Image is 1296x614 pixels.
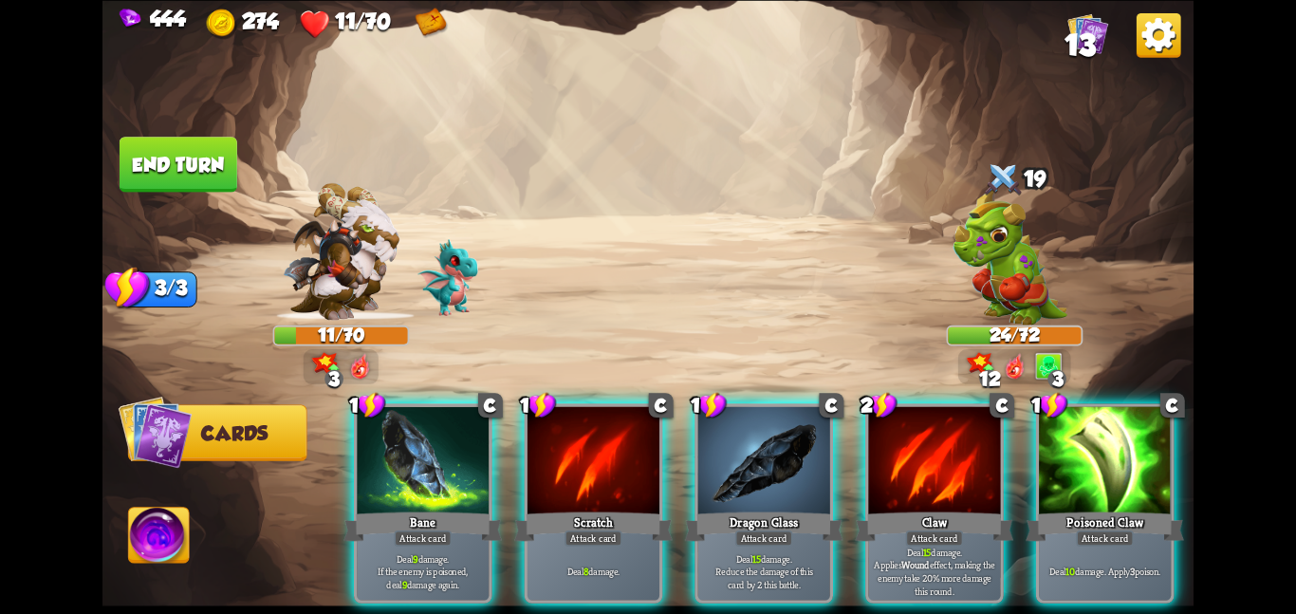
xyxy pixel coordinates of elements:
b: 15 [752,551,761,565]
div: Poisoned Claw [1026,509,1184,544]
p: Deal damage. Applies effect, making the enemy take 20% more damage this round. [872,545,997,597]
div: Attack card [906,530,964,546]
div: 3/3 [128,271,197,307]
div: C [649,393,674,418]
div: Claw [855,509,1013,544]
div: 19 [947,158,1083,202]
img: Cards_Icon.png [1067,12,1108,53]
img: Bonus_Damage_Icon.png [312,352,340,376]
div: 3 [324,369,343,388]
img: DragonFury.png [349,352,370,380]
b: 9 [402,578,407,591]
p: Deal damage. Reduce the damage of this card by 2 this battle. [701,551,826,590]
div: 11/70 [274,326,407,344]
img: Barbarian_Dragon.png [283,182,399,320]
div: Attack card [565,530,622,546]
div: C [819,393,843,418]
b: Wound [901,558,930,571]
div: 24/72 [948,326,1081,344]
div: 3 [1048,369,1067,388]
p: Deal damage. If the enemy is poisoned, deal damage again. [361,551,486,590]
div: C [478,393,503,418]
p: Deal damage. [530,565,656,578]
b: 3 [1130,565,1135,578]
b: 15 [923,545,932,558]
span: 274 [242,9,279,33]
div: Gold [207,9,278,40]
b: 8 [583,565,588,578]
div: Attack card [394,530,452,546]
img: Map - Reveal all path points on the map. [416,8,448,38]
div: Scratch [514,509,673,544]
img: Cards_Icon.png [119,395,193,469]
div: Attack card [735,530,793,546]
div: Bane [343,509,502,544]
button: End turn [120,137,237,192]
div: Gems [120,6,186,30]
div: 1 [1031,391,1068,419]
img: Gold.png [207,9,237,39]
img: Ability_Icon.png [129,508,190,569]
p: Deal damage. Apply poison. [1043,565,1168,578]
div: 1 [520,391,557,419]
button: Cards [128,404,307,460]
div: 2 [861,391,898,419]
img: Options_Button.png [1137,12,1181,57]
div: Health [300,9,390,40]
img: Gem.png [120,9,141,29]
img: Bonus_Damage_Icon.png [967,352,994,376]
span: 11/70 [335,9,390,33]
img: Heart.png [300,9,330,39]
b: 9 [413,551,417,565]
img: DragonFury.png [1004,352,1025,380]
b: 10 [1065,565,1075,578]
img: Poison.png [1035,352,1063,380]
img: Void_Dragon_Baby.png [417,239,478,316]
img: Stamina_Icon.png [105,265,151,309]
div: C [1160,393,1185,418]
div: Dragon Glass [685,509,843,544]
div: Attack card [1076,530,1134,546]
div: 12 [979,369,998,388]
div: 1 [691,391,728,419]
span: 13 [1065,28,1096,62]
div: View all the cards in your deck [1067,12,1108,58]
div: 1 [349,391,386,419]
img: Boxer_Dragon.png [953,187,1067,325]
div: C [990,393,1014,418]
span: Cards [201,422,268,444]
